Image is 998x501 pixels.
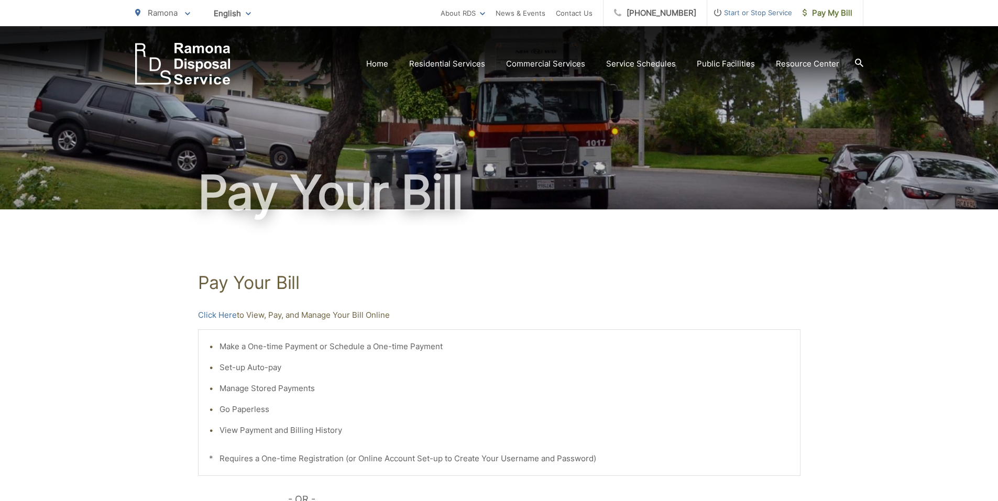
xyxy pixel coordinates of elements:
a: Public Facilities [697,58,755,70]
a: News & Events [496,7,545,19]
h1: Pay Your Bill [135,166,863,219]
a: Contact Us [556,7,593,19]
li: Manage Stored Payments [220,382,789,395]
a: Resource Center [776,58,839,70]
span: Ramona [148,8,178,18]
span: English [206,4,259,23]
li: View Payment and Billing History [220,424,789,437]
li: Make a One-time Payment or Schedule a One-time Payment [220,340,789,353]
h1: Pay Your Bill [198,272,800,293]
a: Commercial Services [506,58,585,70]
a: Click Here [198,309,237,321]
a: Residential Services [409,58,485,70]
li: Set-up Auto-pay [220,361,789,374]
p: to View, Pay, and Manage Your Bill Online [198,309,800,321]
a: EDCD logo. Return to the homepage. [135,43,231,85]
a: About RDS [441,7,485,19]
span: Pay My Bill [803,7,852,19]
p: * Requires a One-time Registration (or Online Account Set-up to Create Your Username and Password) [209,452,789,465]
a: Service Schedules [606,58,676,70]
li: Go Paperless [220,403,789,416]
a: Home [366,58,388,70]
